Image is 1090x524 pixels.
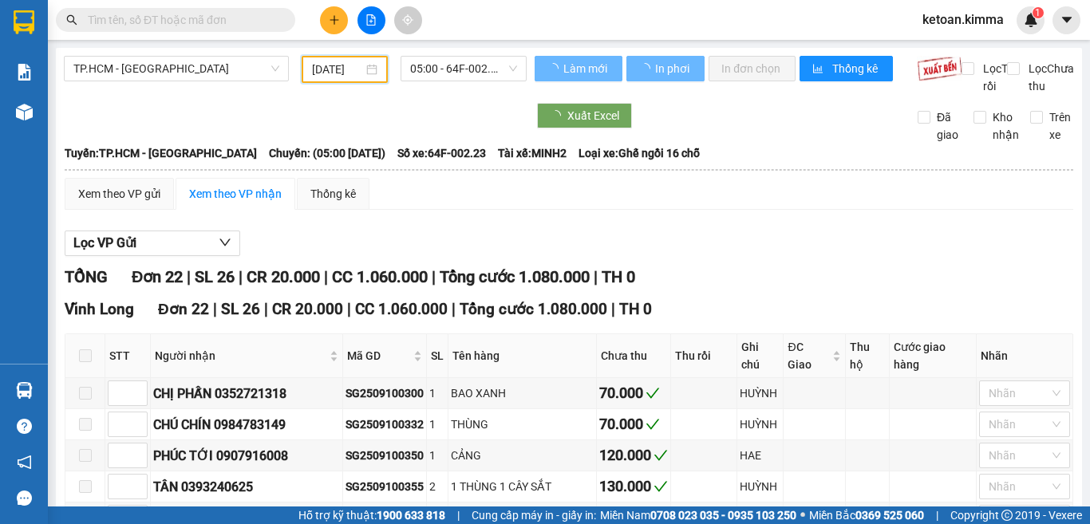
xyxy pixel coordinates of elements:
div: CHỊ PHẤN 0352721318 [153,384,340,404]
div: CẢNG [451,447,594,464]
th: STT [105,334,151,378]
div: SG2509100350 [346,447,424,464]
span: CC 1.060.000 [355,300,448,318]
button: caret-down [1052,6,1080,34]
span: | [611,300,615,318]
span: Miền Nam [600,506,796,524]
span: bar-chart [812,63,826,76]
span: Xuất Excel [567,107,619,124]
td: SG2509100300 [343,378,427,409]
div: CHÚ CHÍN 0984783149 [153,415,340,435]
span: caret-down [1060,13,1074,27]
span: | [936,506,938,524]
th: Ghi chú [737,334,784,378]
button: plus [320,6,348,34]
span: file-add [365,14,377,26]
span: | [213,300,217,318]
sup: 1 [1033,7,1044,18]
div: 1 [429,447,445,464]
span: check [646,417,660,431]
div: 70.000 [599,382,668,404]
span: notification [17,455,32,470]
span: | [264,300,268,318]
span: SL 26 [195,267,235,286]
span: Mã GD [347,347,410,364]
div: PHÚC TỚI 0907916008 [153,446,340,466]
div: HUỲNH [740,384,781,402]
span: | [187,267,191,286]
span: copyright [1001,510,1013,521]
span: CR 20.000 [247,267,320,286]
th: Chưa thu [597,334,671,378]
span: Loại xe: Ghế ngồi 16 chỗ [579,144,700,162]
span: Đơn 22 [132,267,183,286]
td: SG2509100332 [343,409,427,440]
button: file-add [357,6,385,34]
img: 9k= [917,56,962,81]
span: Tổng cước 1.080.000 [460,300,607,318]
span: question-circle [17,419,32,434]
span: search [66,14,77,26]
button: In đơn chọn [709,56,796,81]
div: HAE [740,447,781,464]
div: 120.000 [599,444,668,467]
span: CC 1.060.000 [332,267,428,286]
span: Chuyến: (05:00 [DATE]) [269,144,385,162]
img: warehouse-icon [16,104,33,120]
td: SG2509100350 [343,440,427,471]
span: | [452,300,456,318]
button: In phơi [626,56,705,81]
span: Số xe: 64F-002.23 [397,144,486,162]
span: | [324,267,328,286]
span: | [347,300,351,318]
th: Tên hàng [448,334,597,378]
span: Thống kê [832,60,880,77]
span: aim [402,14,413,26]
div: 2 [429,478,445,495]
div: 1 THÙNG 1 CÂY SẮT [451,478,594,495]
span: Làm mới [563,60,610,77]
button: bar-chartThống kê [800,56,893,81]
span: ⚪️ [800,512,805,518]
button: aim [394,6,422,34]
td: SG2509100355 [343,471,427,502]
span: Trên xe [1043,108,1077,144]
span: Vĩnh Long [65,300,134,318]
button: Làm mới [535,56,622,81]
input: Tìm tên, số ĐT hoặc mã đơn [88,11,276,29]
span: down [219,236,231,249]
div: Nhãn [981,347,1068,364]
span: ĐC Giao [788,338,828,373]
th: Thu hộ [846,334,890,378]
span: CR 20.000 [272,300,343,318]
span: Miền Bắc [809,506,924,524]
span: Đã giao [930,108,965,144]
span: Lọc VP Gửi [73,233,136,253]
strong: 0708 023 035 - 0935 103 250 [650,509,796,522]
span: In phơi [655,60,692,77]
span: TP.HCM - Vĩnh Long [73,57,279,81]
span: TỔNG [65,267,108,286]
span: Đơn 22 [158,300,209,318]
img: icon-new-feature [1024,13,1038,27]
span: check [654,448,668,463]
span: check [654,479,668,494]
img: solution-icon [16,64,33,81]
input: 11/09/2025 [312,61,363,78]
div: SG2509100332 [346,416,424,433]
th: SL [427,334,448,378]
span: | [457,506,460,524]
span: SL 26 [221,300,260,318]
span: loading [547,63,561,74]
span: | [239,267,243,286]
span: loading [639,63,653,74]
div: 130.000 [599,475,668,498]
span: Lọc Thu rồi [977,60,1023,95]
div: SG2509100355 [346,478,424,495]
div: THÙNG [451,416,594,433]
div: SG2509100300 [346,384,424,402]
span: 05:00 - 64F-002.23 [410,57,517,81]
span: Hỗ trợ kỹ thuật: [298,506,445,524]
button: Lọc VP Gửi [65,230,240,256]
div: HUỲNH [740,416,781,433]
